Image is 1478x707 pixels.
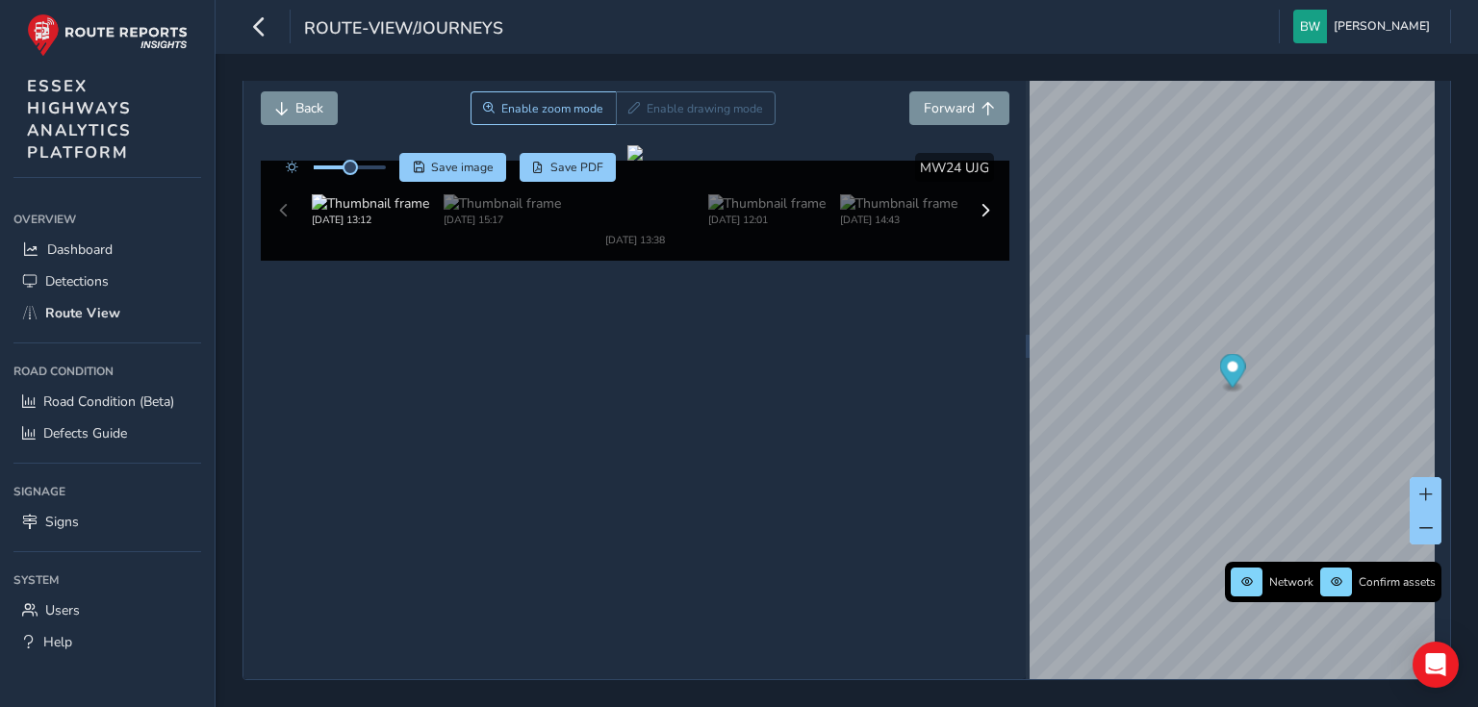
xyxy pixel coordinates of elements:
span: Back [295,99,323,117]
a: Users [13,594,201,626]
div: Road Condition [13,357,201,386]
span: Dashboard [47,240,113,259]
span: Confirm assets [1359,574,1436,590]
img: Thumbnail frame [840,194,957,213]
img: Thumbnail frame [605,174,659,228]
div: [DATE] 13:38 [605,233,665,247]
div: System [13,566,201,594]
span: route-view/journeys [304,16,503,43]
div: Signage [13,477,201,506]
a: Defects Guide [13,417,201,449]
div: [DATE] 13:12 [312,213,429,227]
button: Save [399,153,506,182]
div: Open Intercom Messenger [1413,642,1459,688]
button: PDF [520,153,617,182]
button: Forward [909,91,1009,125]
span: Signs [45,513,79,531]
div: [DATE] 12:01 [708,213,826,227]
span: Forward [924,99,975,117]
a: Route View [13,297,201,329]
span: Help [43,633,72,651]
span: Detections [45,272,109,290]
a: Road Condition (Beta) [13,386,201,417]
button: Zoom [471,91,616,125]
img: diamond-layout [1293,10,1327,43]
img: Thumbnail frame [312,194,429,213]
div: [DATE] 15:17 [444,213,561,227]
a: Help [13,626,201,658]
div: Overview [13,205,201,234]
span: Road Condition (Beta) [43,392,174,411]
span: Enable zoom mode [501,101,603,116]
span: Save image [431,160,494,175]
span: Defects Guide [43,424,127,442]
img: rr logo [27,13,188,57]
span: ESSEX HIGHWAYS ANALYTICS PLATFORM [27,75,132,164]
div: [DATE] 14:43 [840,213,957,227]
button: [PERSON_NAME] [1293,10,1437,43]
span: Users [45,601,80,619]
span: [PERSON_NAME] [1334,10,1430,43]
a: Signs [13,506,201,538]
img: Thumbnail frame [708,194,826,213]
img: Thumbnail frame [444,194,561,213]
span: MW24 UJG [920,159,989,177]
span: Route View [45,304,120,322]
a: Dashboard [13,234,201,265]
div: Map marker [1220,354,1246,393]
a: Detections [13,265,201,297]
span: Save PDF [550,160,603,175]
button: Back [261,91,338,125]
span: Network [1269,574,1313,590]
